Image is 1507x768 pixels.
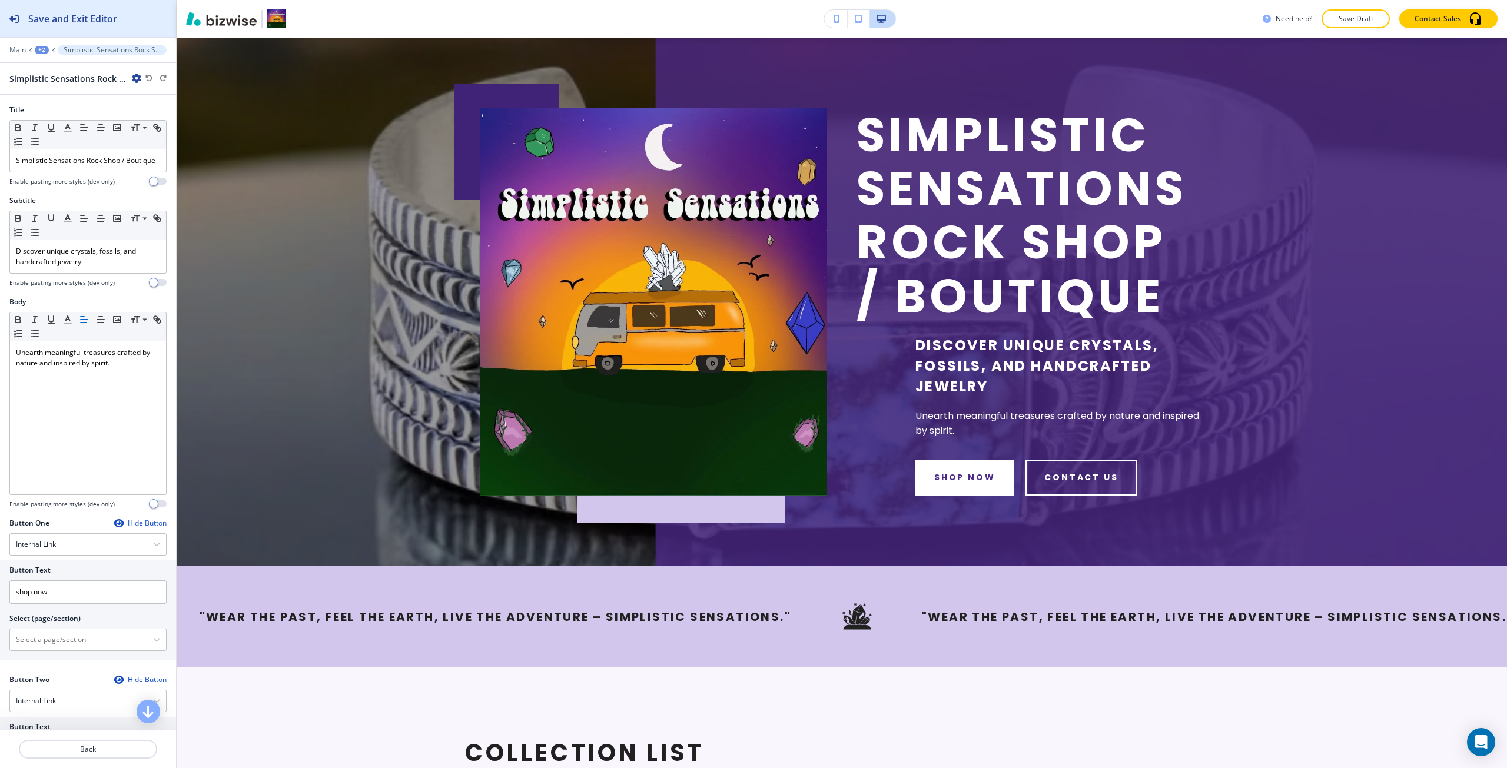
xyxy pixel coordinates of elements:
[9,674,49,685] h2: Button Two
[9,297,26,307] h2: Body
[1467,728,1495,756] div: Open Intercom Messenger
[9,500,115,508] h4: Enable pasting more styles (dev only)
[9,722,51,732] h2: Button Text
[16,347,160,368] p: Unearth meaningful treasures crafted by nature and inspired by spirit.
[1025,460,1137,496] button: CONTACT us
[9,565,51,576] h2: Button Text
[10,630,153,650] input: Manual Input
[16,539,56,550] h4: Internal Link
[1276,14,1312,24] h3: Need help?
[58,45,167,55] button: Simplistic Sensations Rock Shop / Boutique
[9,177,115,186] h4: Enable pasting more styles (dev only)
[267,9,286,28] img: Your Logo
[186,12,257,26] img: Bizwise Logo
[28,12,117,26] h2: Save and Exit Editor
[1415,14,1461,24] p: Contact Sales
[16,696,56,706] h4: Internal Link
[1322,9,1390,28] button: Save Draft
[200,608,791,626] p: "Wear the Past, Feel the Earth, Live the Adventure – Simplistic Sensations."
[1337,14,1375,24] p: Save Draft
[465,738,705,767] p: Collection list
[64,46,161,54] p: Simplistic Sensations Rock Shop / Boutique
[19,740,157,759] button: Back
[35,46,49,54] button: +2
[114,518,167,528] button: Hide Button
[9,518,49,528] h2: Button One
[838,598,876,636] img: icon
[9,195,36,206] h2: Subtitle
[915,408,1204,438] p: Unearth meaningful treasures crafted by nature and inspired by spirit.
[9,105,24,115] h2: Title
[9,72,127,85] h2: Simplistic Sensations Rock Shop / Boutique
[9,278,115,287] h4: Enable pasting more styles (dev only)
[9,46,26,54] button: Main
[20,744,156,754] p: Back
[915,335,1204,397] p: Discover unique crystals, fossils, and handcrafted jewelry
[915,460,1014,496] button: shop now
[114,675,167,684] button: Hide Button
[1399,9,1498,28] button: Contact Sales
[9,613,81,624] h2: Select (page/section)
[16,155,160,166] p: Simplistic Sensations Rock Shop / Boutique
[857,108,1204,323] h1: Simplistic Sensations Rock Shop / Boutique
[480,108,827,496] img: 72a01b2daece41b8f7354b1425b50bd3.webp
[16,246,160,267] p: Discover unique crystals, fossils, and handcrafted jewelry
